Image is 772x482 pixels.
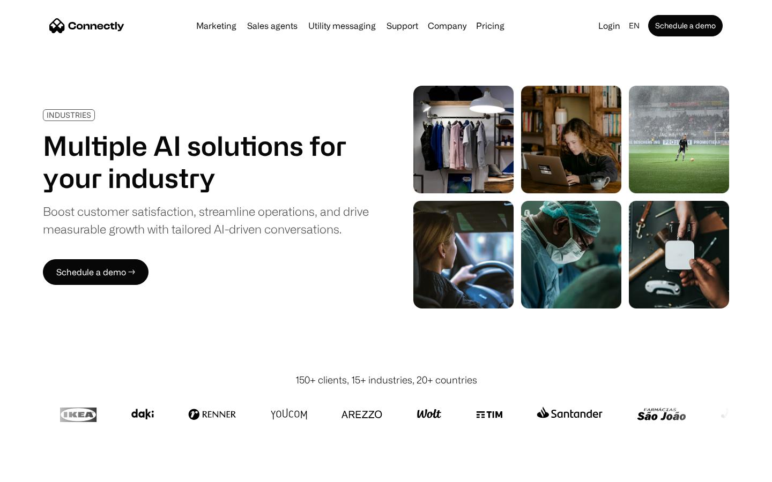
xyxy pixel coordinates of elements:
div: Boost customer satisfaction, streamline operations, and drive measurable growth with tailored AI-... [43,202,369,238]
a: Utility messaging [304,21,380,30]
a: Marketing [192,21,241,30]
div: INDUSTRIES [47,111,91,119]
a: Support [382,21,422,30]
div: Company [428,18,466,33]
a: Pricing [472,21,509,30]
div: 150+ clients, 15+ industries, 20+ countries [295,373,477,387]
a: Schedule a demo → [43,259,149,285]
div: en [629,18,640,33]
h1: Multiple AI solutions for your industry [43,130,369,194]
a: Login [594,18,625,33]
a: Schedule a demo [648,15,723,36]
a: Sales agents [243,21,302,30]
